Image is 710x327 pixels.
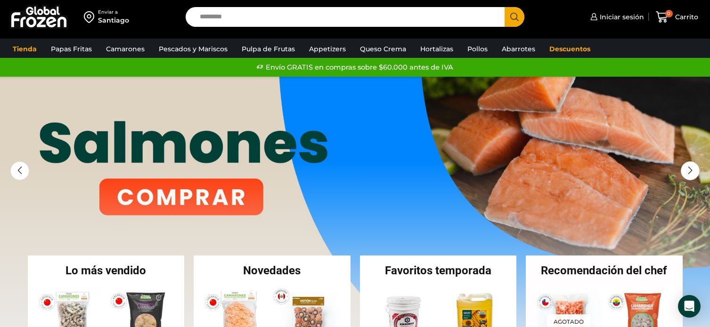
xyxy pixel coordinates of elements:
a: Tienda [8,40,41,58]
div: Open Intercom Messenger [678,295,701,318]
div: Enviar a [98,9,129,16]
a: Descuentos [545,40,595,58]
h2: Novedades [194,265,351,276]
a: Abarrotes [497,40,540,58]
a: Hortalizas [416,40,458,58]
h2: Favoritos temporada [360,265,517,276]
div: Next slide [681,161,700,180]
h2: Recomendación del chef [526,265,683,276]
div: Previous slide [10,161,29,180]
span: Carrito [673,12,698,22]
img: address-field-icon.svg [84,9,98,25]
a: Appetizers [304,40,351,58]
a: 0 Carrito [653,6,701,28]
a: Queso Crema [355,40,411,58]
a: Papas Fritas [46,40,97,58]
a: Camarones [101,40,149,58]
span: 0 [665,10,673,17]
span: Iniciar sesión [597,12,644,22]
h2: Lo más vendido [28,265,185,276]
div: Santiago [98,16,129,25]
button: Search button [505,7,524,27]
a: Iniciar sesión [588,8,644,26]
a: Pescados y Mariscos [154,40,232,58]
a: Pollos [463,40,492,58]
a: Pulpa de Frutas [237,40,300,58]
